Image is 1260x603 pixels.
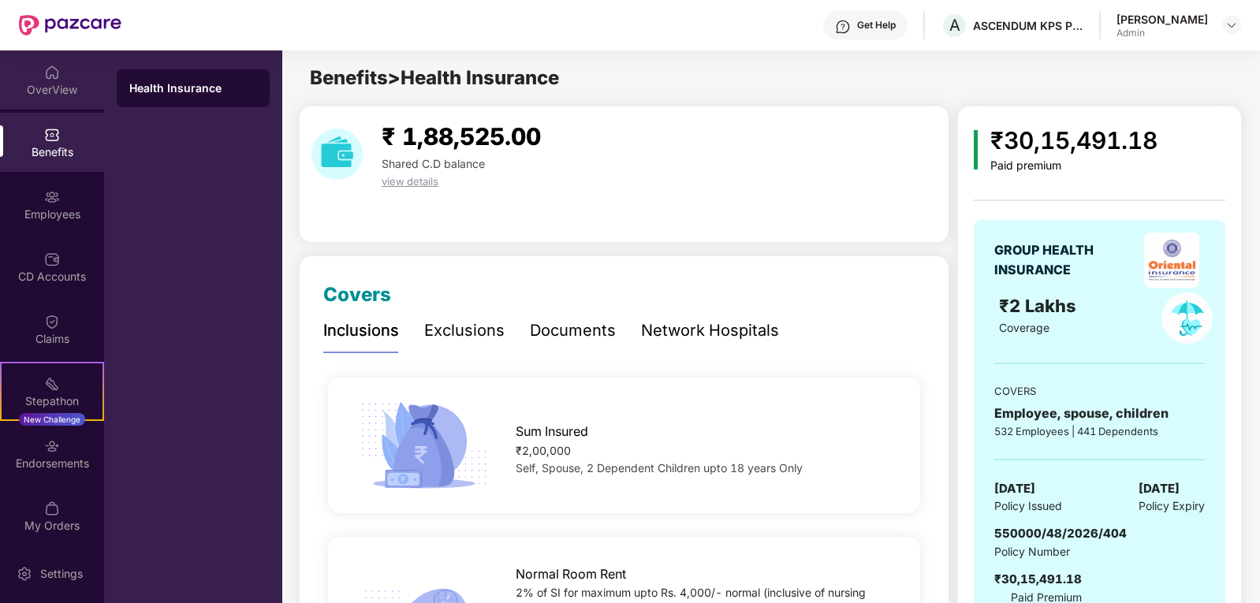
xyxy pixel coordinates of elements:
img: icon [355,397,494,493]
div: Get Help [857,19,896,32]
div: New Challenge [19,413,85,426]
div: Health Insurance [129,80,257,96]
span: Coverage [999,321,1049,334]
span: Benefits > Health Insurance [310,66,559,89]
span: [DATE] [1139,479,1180,498]
span: [DATE] [994,479,1035,498]
img: svg+xml;base64,PHN2ZyBpZD0iQ2xhaW0iIHhtbG5zPSJodHRwOi8vd3d3LnczLm9yZy8yMDAwL3N2ZyIgd2lkdGg9IjIwIi... [44,314,60,329]
div: ₹30,15,491.18 [994,570,1082,589]
span: Policy Issued [994,497,1062,515]
img: svg+xml;base64,PHN2ZyBpZD0iRW1wbG95ZWVzIiB4bWxucz0iaHR0cDovL3d3dy53My5vcmcvMjAwMC9zdmciIHdpZHRoPS... [44,189,60,205]
div: Admin [1116,27,1208,39]
span: view details [382,175,438,188]
div: [PERSON_NAME] [1116,12,1208,27]
div: Paid premium [990,159,1157,173]
span: Covers [323,283,391,306]
span: A [949,16,960,35]
img: svg+xml;base64,PHN2ZyBpZD0iQ0RfQWNjb3VudHMiIGRhdGEtbmFtZT0iQ0QgQWNjb3VudHMiIHhtbG5zPSJodHRwOi8vd3... [44,251,60,267]
div: ₹30,15,491.18 [990,122,1157,159]
div: Network Hospitals [641,318,779,343]
span: 550000/48/2026/404 [994,526,1127,541]
img: svg+xml;base64,PHN2ZyBpZD0iSG9tZSIgeG1sbnM9Imh0dHA6Ly93d3cudzMub3JnLzIwMDAvc3ZnIiB3aWR0aD0iMjAiIG... [44,65,60,80]
img: icon [974,130,978,169]
div: Exclusions [424,318,505,343]
img: svg+xml;base64,PHN2ZyBpZD0iTXlfT3JkZXJzIiBkYXRhLW5hbWU9Ik15IE9yZGVycyIgeG1sbnM9Imh0dHA6Ly93d3cudz... [44,501,60,516]
img: svg+xml;base64,PHN2ZyBpZD0iQmVuZWZpdHMiIHhtbG5zPSJodHRwOi8vd3d3LnczLm9yZy8yMDAwL3N2ZyIgd2lkdGg9Ij... [44,127,60,143]
img: insurerLogo [1144,233,1199,288]
img: svg+xml;base64,PHN2ZyB4bWxucz0iaHR0cDovL3d3dy53My5vcmcvMjAwMC9zdmciIHdpZHRoPSIyMSIgaGVpZ2h0PSIyMC... [44,376,60,392]
div: Documents [530,318,616,343]
span: Policy Expiry [1139,497,1205,515]
img: svg+xml;base64,PHN2ZyBpZD0iRHJvcGRvd24tMzJ4MzIiIHhtbG5zPSJodHRwOi8vd3d3LnczLm9yZy8yMDAwL3N2ZyIgd2... [1225,19,1238,32]
div: ASCENDUM KPS PRIVATE LIMITED [973,18,1083,33]
img: svg+xml;base64,PHN2ZyBpZD0iU2V0dGluZy0yMHgyMCIgeG1sbnM9Imh0dHA6Ly93d3cudzMub3JnLzIwMDAvc3ZnIiB3aW... [17,566,32,582]
span: Sum Insured [516,422,588,441]
div: 532 Employees | 441 Dependents [994,423,1205,439]
span: Policy Number [994,545,1070,558]
span: ₹ 1,88,525.00 [382,122,541,151]
div: COVERS [994,383,1205,399]
span: Shared C.D balance [382,157,485,170]
span: Self, Spouse, 2 Dependent Children upto 18 years Only [516,461,803,475]
img: download [311,128,363,180]
span: Normal Room Rent [516,564,626,584]
div: GROUP HEALTH INSURANCE [994,240,1132,280]
div: Inclusions [323,318,399,343]
div: Employee, spouse, children [994,404,1205,423]
img: policyIcon [1161,292,1213,344]
img: svg+xml;base64,PHN2ZyBpZD0iSGVscC0zMngzMiIgeG1sbnM9Imh0dHA6Ly93d3cudzMub3JnLzIwMDAvc3ZnIiB3aWR0aD... [835,19,851,35]
span: ₹2 Lakhs [999,296,1081,316]
div: Settings [35,566,88,582]
img: New Pazcare Logo [19,15,121,35]
div: ₹2,00,000 [516,442,894,460]
img: svg+xml;base64,PHN2ZyBpZD0iRW5kb3JzZW1lbnRzIiB4bWxucz0iaHR0cDovL3d3dy53My5vcmcvMjAwMC9zdmciIHdpZH... [44,438,60,454]
div: Stepathon [2,393,103,409]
